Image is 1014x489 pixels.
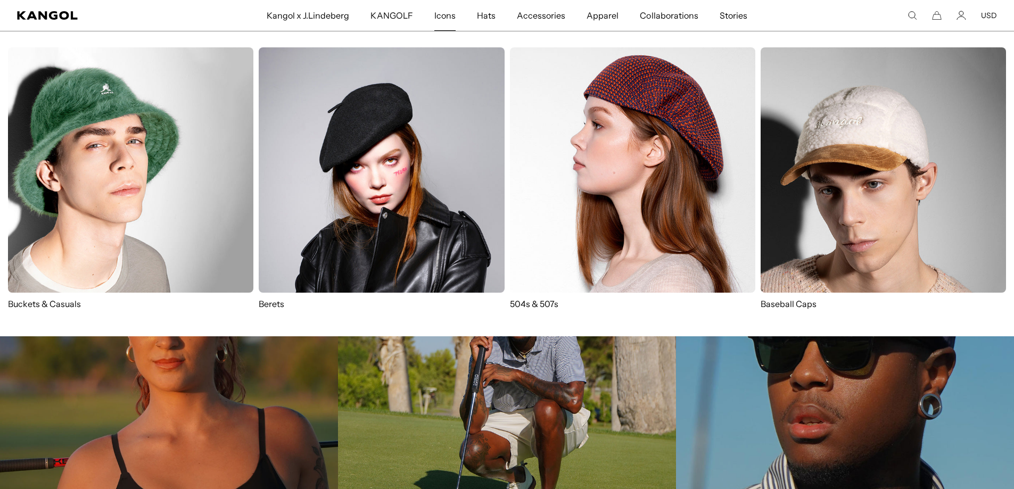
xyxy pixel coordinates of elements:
[761,47,1006,320] a: Baseball Caps
[259,47,504,310] a: Berets
[908,11,917,20] summary: Search here
[761,298,1006,310] p: Baseball Caps
[259,298,504,310] p: Berets
[17,11,176,20] a: Kangol
[932,11,942,20] button: Cart
[510,298,755,310] p: 504s & 507s
[8,298,253,310] p: Buckets & Casuals
[957,11,966,20] a: Account
[8,47,253,310] a: Buckets & Casuals
[510,47,755,310] a: 504s & 507s
[981,11,997,20] button: USD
